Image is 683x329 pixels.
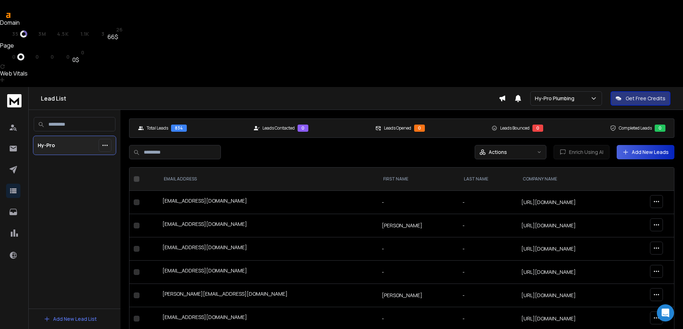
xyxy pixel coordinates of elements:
p: Leads Contacted [262,125,295,131]
div: [PERSON_NAME][EMAIL_ADDRESS][DOMAIN_NAME] [162,290,373,300]
button: Get Free Credits [611,91,670,106]
p: Total Leads [147,125,168,131]
span: st [108,27,114,33]
span: 0 [51,54,54,60]
td: - [458,214,517,237]
p: Leads Bounced [500,125,530,131]
th: LAST NAME [458,168,517,191]
span: kw [92,31,100,37]
td: [URL][DOMAIN_NAME] [517,261,620,284]
th: EMAIL ADDRESS [158,168,378,191]
td: [PERSON_NAME] [378,284,458,307]
span: dr [4,31,11,37]
div: Open Intercom Messenger [657,304,674,321]
div: 834 [171,125,187,132]
a: ar3M [30,31,46,37]
span: st [72,50,79,55]
span: 3M [38,31,46,37]
div: 66$ [108,33,123,41]
button: Add New Lead List [38,312,103,326]
span: rd [42,54,49,60]
th: FIRST NAME [378,168,458,191]
div: 0 [655,125,665,132]
span: 0 [12,54,16,60]
p: Hy-Pro [38,142,55,149]
a: ur0 [4,53,24,61]
td: - [378,237,458,261]
span: 0 [35,54,39,60]
span: rp [49,31,56,37]
div: [EMAIL_ADDRESS][DOMAIN_NAME] [162,244,373,254]
span: 0 [66,54,70,60]
td: [URL][DOMAIN_NAME] [517,214,620,237]
td: - [458,191,517,214]
img: logo [7,94,22,107]
a: rp0 [27,54,39,60]
a: st0 [72,50,84,55]
div: 0 [532,125,543,132]
button: Add New Leads [617,145,674,159]
td: [PERSON_NAME] [378,214,458,237]
td: - [378,261,458,284]
a: kw0 [57,54,70,60]
div: 0 [298,125,308,132]
div: 0$ [72,55,84,64]
td: - [458,261,517,284]
td: - [458,284,517,307]
td: - [458,237,517,261]
span: 26 [116,27,123,33]
a: rd1.1K [72,31,89,37]
p: Actions [489,149,507,156]
a: Add New Leads [622,149,669,156]
td: [URL][DOMAIN_NAME] [517,237,620,261]
a: dr35 [4,30,27,38]
span: rd [72,31,79,37]
div: 0 [414,125,425,132]
td: [URL][DOMAIN_NAME] [517,284,620,307]
div: [EMAIL_ADDRESS][DOMAIN_NAME] [162,314,373,324]
div: [EMAIL_ADDRESS][DOMAIN_NAME] [162,221,373,231]
span: 4.5K [57,31,69,37]
span: 35 [12,31,18,37]
p: Completed Leads [619,125,652,131]
span: 1.1K [80,31,89,37]
p: Hy-Pro Plumbing [535,95,577,102]
th: Company Name [517,168,620,191]
a: rd0 [42,54,54,60]
span: 0 [81,50,85,55]
span: ur [4,54,11,60]
span: 3 [101,31,105,37]
a: kw3 [92,31,105,37]
h1: Lead List [41,94,499,103]
a: st26 [108,27,123,33]
span: ar [30,31,37,37]
div: [EMAIL_ADDRESS][DOMAIN_NAME] [162,197,373,207]
a: rp4.5K [49,31,69,37]
p: Get Free Credits [626,95,665,102]
p: Leads Opened [384,125,411,131]
td: - [378,191,458,214]
div: [EMAIL_ADDRESS][DOMAIN_NAME] [162,267,373,277]
td: [URL][DOMAIN_NAME] [517,191,620,214]
span: kw [57,54,65,60]
span: rp [27,54,34,60]
button: Enrich Using AI [554,145,610,159]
